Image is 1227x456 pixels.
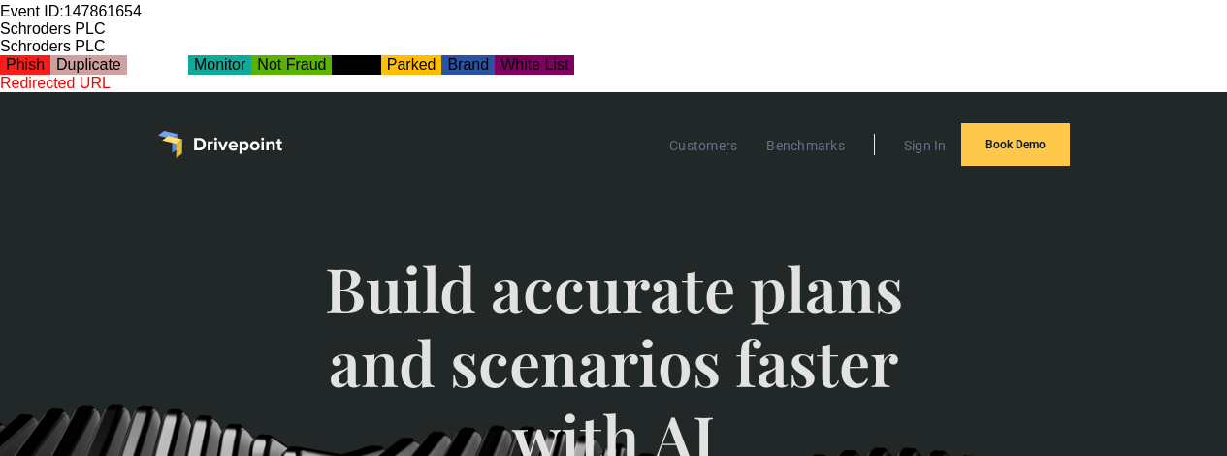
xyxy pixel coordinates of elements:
[961,123,1070,166] a: Book Demo
[660,133,747,158] a: Customers
[188,55,251,75] button: Monitor
[894,133,956,158] a: Sign In
[251,55,332,75] button: Not Fraud
[158,130,282,157] a: home
[64,3,142,19] span: 147861654
[332,55,380,75] button: Dead
[441,55,495,75] button: Brand
[381,55,442,75] button: Parked
[495,55,574,75] button: White List
[50,55,127,75] button: Duplicate
[757,133,855,158] a: Benchmarks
